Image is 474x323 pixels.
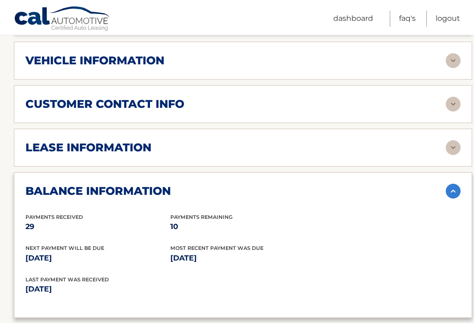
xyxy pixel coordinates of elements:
img: accordion-rest.svg [446,97,461,112]
img: accordion-active.svg [446,184,461,199]
a: Cal Automotive [14,6,111,33]
p: 10 [170,220,315,233]
span: Most Recent Payment Was Due [170,245,263,251]
a: Dashboard [333,11,373,27]
p: [DATE] [170,252,315,265]
h2: balance information [25,184,171,198]
a: Logout [436,11,460,27]
a: FAQ's [399,11,416,27]
span: Last Payment was received [25,276,109,283]
p: [DATE] [25,283,243,296]
img: accordion-rest.svg [446,140,461,155]
span: Payments Received [25,214,83,220]
p: [DATE] [25,252,170,265]
h2: lease information [25,141,151,155]
h2: vehicle information [25,54,164,68]
h2: customer contact info [25,97,184,111]
span: Payments Remaining [170,214,232,220]
span: Next Payment will be due [25,245,104,251]
img: accordion-rest.svg [446,53,461,68]
p: 29 [25,220,170,233]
